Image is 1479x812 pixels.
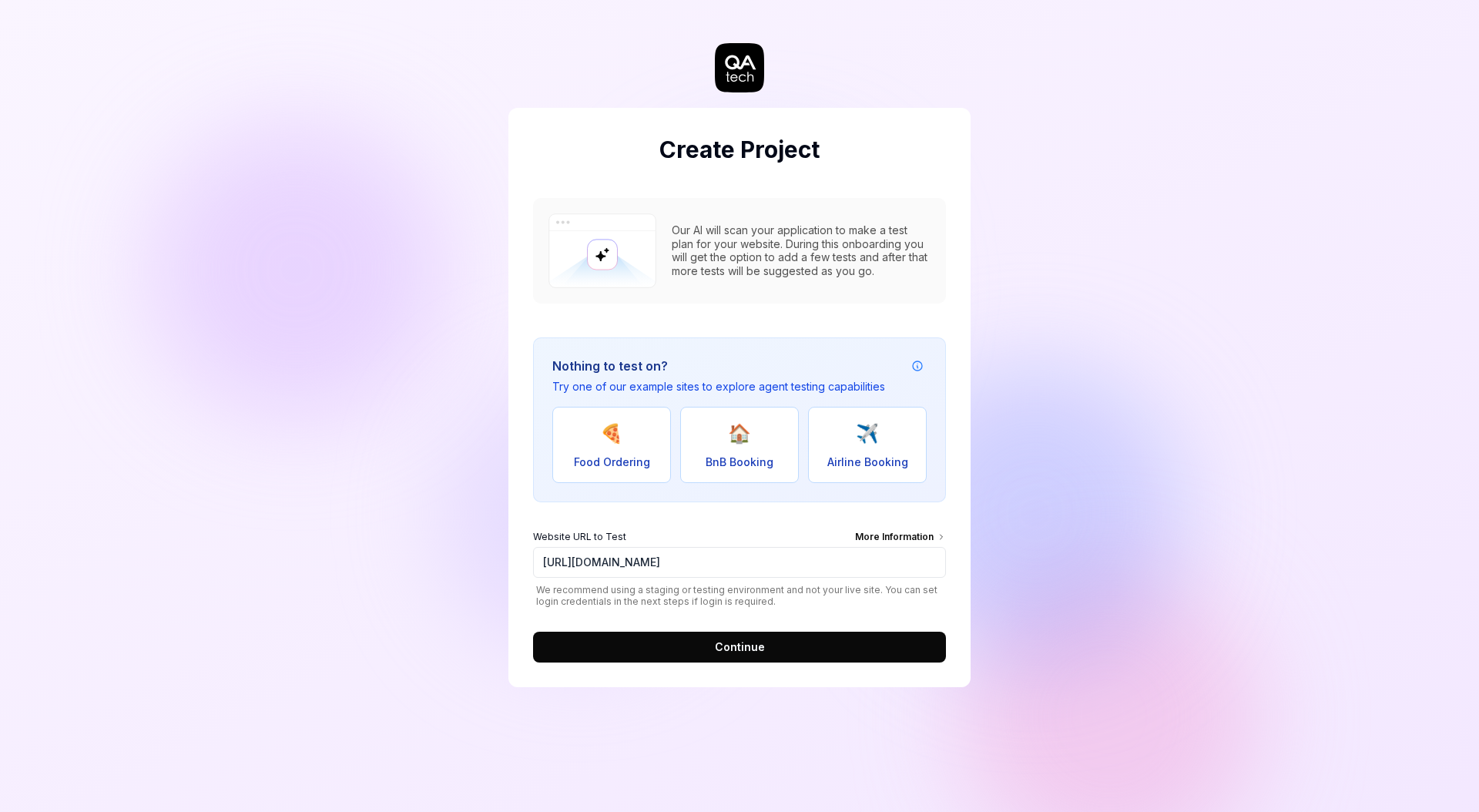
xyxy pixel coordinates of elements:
span: Website URL to Test [533,530,626,547]
div: Our AI will scan your application to make a test plan for your website. During this onboarding yo... [672,223,931,277]
span: 🍕 [600,420,623,448]
button: Example attribution information [908,357,927,375]
h3: Nothing to test on? [552,357,885,375]
div: More Information [855,530,946,547]
span: Continue [715,639,765,655]
span: Food Ordering [574,454,650,470]
p: Try one of our example sites to explore agent testing capabilities [552,378,885,394]
button: 🏠BnB Booking [680,407,799,483]
h2: Create Project [533,133,946,167]
span: 🏠 [728,420,751,448]
span: We recommend using a staging or testing environment and not your live site. You can set login cre... [533,584,946,607]
span: ✈️ [856,420,879,448]
span: Airline Booking [827,454,908,470]
input: Website URL to TestMore Information [533,547,946,578]
span: BnB Booking [706,454,773,470]
button: Continue [533,632,946,663]
button: ✈️Airline Booking [808,407,927,483]
button: 🍕Food Ordering [552,407,671,483]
